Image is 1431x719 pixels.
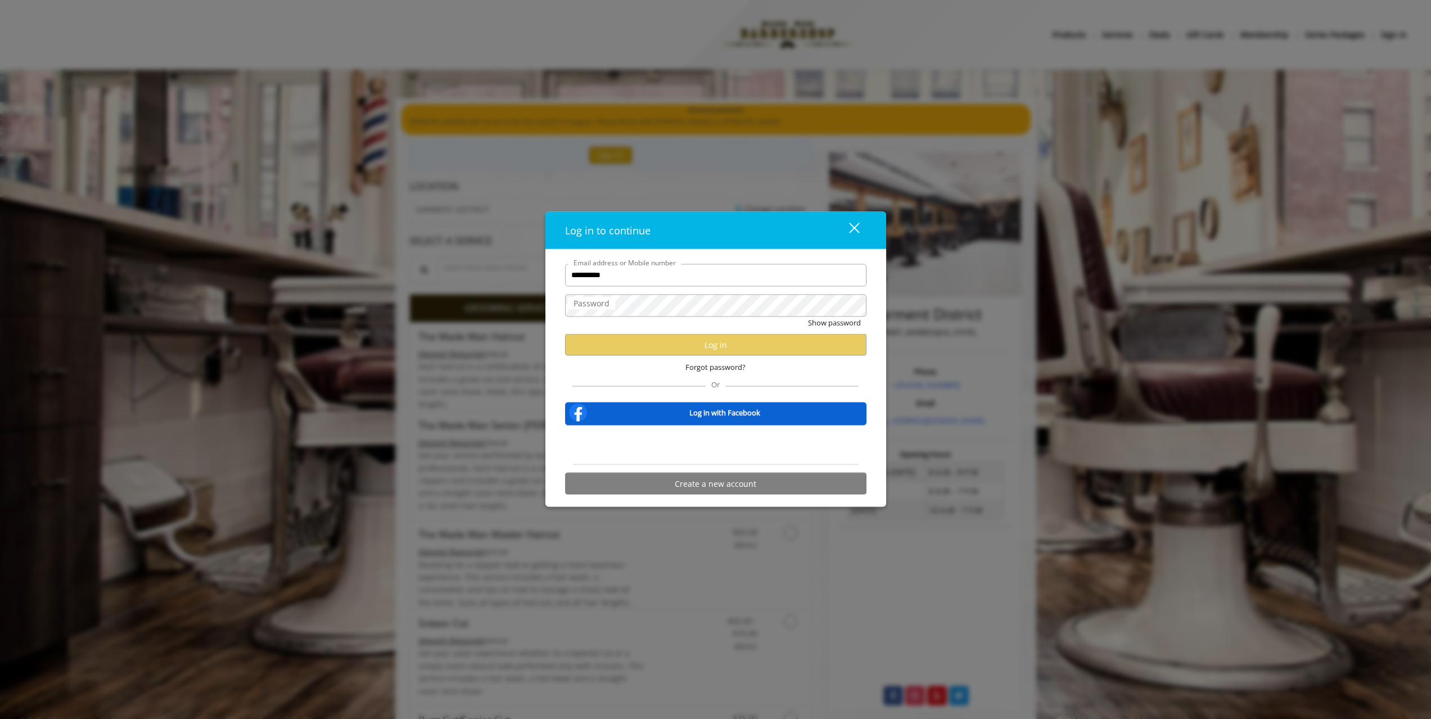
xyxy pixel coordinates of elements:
input: Email address or Mobile number [565,264,866,286]
span: Log in to continue [565,223,651,237]
div: close dialog [836,221,859,238]
button: Show password [808,316,861,328]
button: close dialog [828,219,866,242]
iframe: Sign in with Google Button [658,433,773,458]
img: facebook-logo [567,401,589,424]
label: Password [568,297,615,309]
button: Create a new account [565,473,866,495]
label: Email address or Mobile number [568,257,681,268]
button: Log in [565,334,866,356]
span: Forgot password? [685,361,746,373]
b: Log in with Facebook [689,406,760,418]
input: Password [565,294,866,316]
span: Or [706,379,725,390]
